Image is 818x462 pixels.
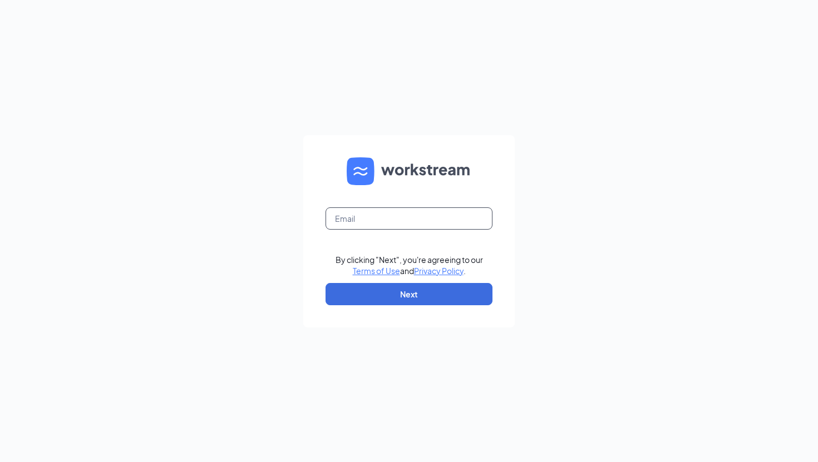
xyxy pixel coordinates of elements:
[353,266,400,276] a: Terms of Use
[326,207,492,230] input: Email
[336,254,483,276] div: By clicking "Next", you're agreeing to our and .
[326,283,492,305] button: Next
[414,266,464,276] a: Privacy Policy
[347,157,471,185] img: WS logo and Workstream text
